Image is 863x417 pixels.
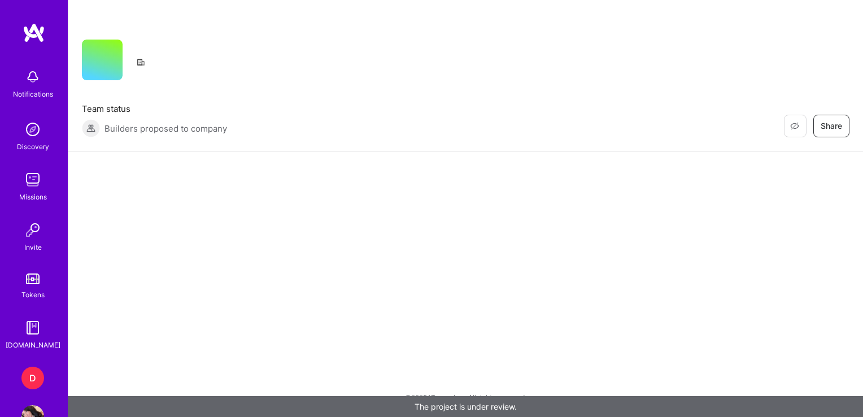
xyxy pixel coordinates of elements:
div: The project is under review. [68,396,863,417]
img: Invite [21,219,44,241]
img: teamwork [21,168,44,191]
img: tokens [26,273,40,284]
span: Share [821,120,842,132]
img: discovery [21,118,44,141]
div: Discovery [17,141,49,153]
span: Builders proposed to company [104,123,227,134]
div: D [21,367,44,389]
img: logo [23,23,45,43]
i: icon CompanyGray [136,58,145,67]
div: Tokens [21,289,45,301]
i: icon EyeClosed [790,121,799,131]
img: Builders proposed to company [82,119,100,137]
span: Team status [82,103,227,115]
div: Missions [19,191,47,203]
button: Share [813,115,849,137]
img: bell [21,66,44,88]
div: Invite [24,241,42,253]
img: guide book [21,316,44,339]
div: [DOMAIN_NAME] [6,339,60,351]
div: Notifications [13,88,53,100]
a: D [19,367,47,389]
